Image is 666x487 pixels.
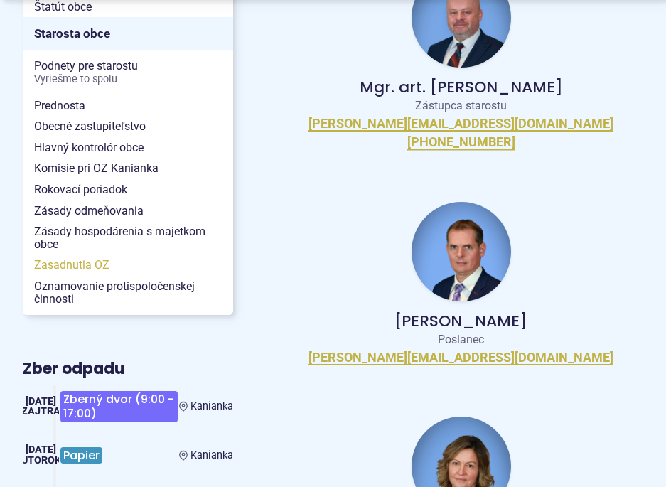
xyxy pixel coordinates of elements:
[308,116,613,132] a: [PERSON_NAME][EMAIL_ADDRESS][DOMAIN_NAME]
[23,221,233,255] a: Zásady hospodárenia s majetkom obce
[34,137,222,159] span: Hlavný kontrolór obce
[34,116,222,137] span: Obecné zastupiteľstvo
[26,395,56,407] span: [DATE]
[23,55,233,89] a: Podnety pre starostuVyriešme to spolu
[301,313,621,330] p: [PERSON_NAME]
[308,350,613,366] a: [PERSON_NAME][EMAIL_ADDRESS][DOMAIN_NAME]
[21,405,60,417] span: Zajtra
[301,99,621,113] p: Zástupca starostu
[23,276,233,309] a: Oznamovanie protispoločenskej činnosti
[23,179,233,200] a: Rokovací poriadok
[34,158,222,179] span: Komisie pri OZ Kanianka
[301,333,621,347] p: Poslanec
[34,255,222,276] span: Zasadnutia OZ
[21,454,61,466] span: utorok
[34,95,222,117] span: Prednosta
[23,439,233,472] a: Papier Kanianka [DATE] utorok
[60,447,102,464] span: Papier
[34,200,222,222] span: Zásady odmeňovania
[60,391,177,422] span: Zberný dvor (9:00 - 17:00)
[34,55,222,89] span: Podnety pre starostu
[190,400,233,412] span: Kanianka
[190,449,233,461] span: Kanianka
[23,116,233,137] a: Obecné zastupiteľstvo
[23,137,233,159] a: Hlavný kontrolór obce
[407,134,515,151] a: [PHONE_NUMBER]
[412,202,511,301] img: fotka - Andrej Baláž
[26,444,56,456] span: [DATE]
[23,385,233,427] a: Zberný dvor (9:00 - 17:00) Kanianka [DATE] Zajtra
[34,23,222,45] span: Starosta obce
[23,255,233,276] a: Zasadnutia OZ
[23,17,233,50] a: Starosta obce
[34,74,222,85] span: Vyriešme to spolu
[23,200,233,222] a: Zásady odmeňovania
[34,221,222,255] span: Zásady hospodárenia s majetkom obce
[23,95,233,117] a: Prednosta
[34,179,222,200] span: Rokovací poriadok
[23,360,233,378] h3: Zber odpadu
[34,276,222,309] span: Oznamovanie protispoločenskej činnosti
[23,158,233,179] a: Komisie pri OZ Kanianka
[301,79,621,96] p: Mgr. art. [PERSON_NAME]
